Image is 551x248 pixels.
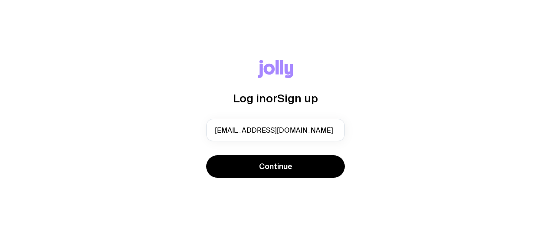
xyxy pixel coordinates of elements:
span: Continue [259,161,292,172]
span: Log in [233,92,266,104]
span: or [266,92,277,104]
span: Sign up [277,92,318,104]
input: you@email.com [206,119,345,141]
button: Continue [206,155,345,178]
